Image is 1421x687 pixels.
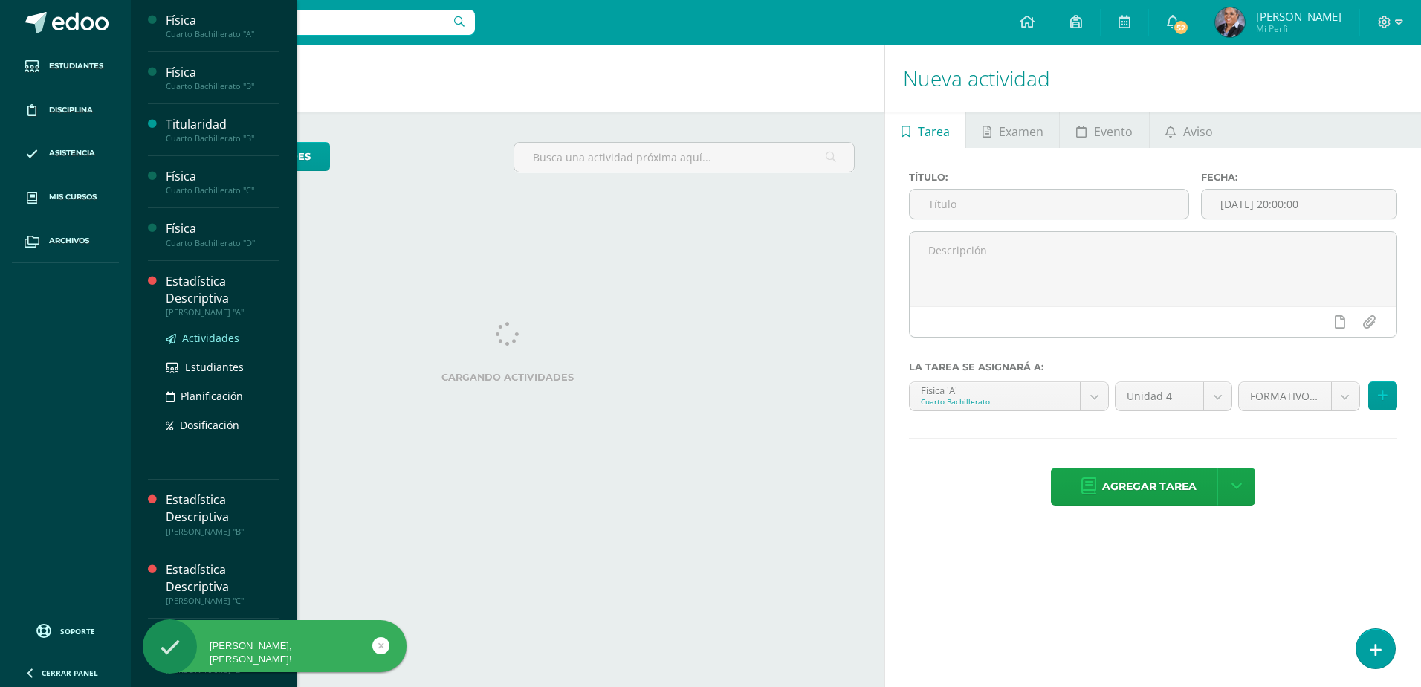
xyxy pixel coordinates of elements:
[49,147,95,159] span: Asistencia
[1256,22,1341,35] span: Mi Perfil
[1250,382,1320,410] span: FORMATIVO (60.0%)
[909,361,1397,372] label: La tarea se asignará a:
[1150,112,1229,148] a: Aviso
[166,220,279,248] a: FísicaCuarto Bachillerato "D"
[903,45,1403,112] h1: Nueva actividad
[166,168,279,196] a: FísicaCuarto Bachillerato "C"
[166,329,279,346] a: Actividades
[166,561,279,606] a: Estadística Descriptiva[PERSON_NAME] "C"
[49,235,89,247] span: Archivos
[12,45,119,88] a: Estudiantes
[1060,112,1148,148] a: Evento
[166,416,279,433] a: Dosificación
[166,491,279,536] a: Estadística Descriptiva[PERSON_NAME] "B"
[166,273,279,307] div: Estadística Descriptiva
[918,114,950,149] span: Tarea
[166,220,279,237] div: Física
[885,112,965,148] a: Tarea
[49,104,93,116] span: Disciplina
[149,45,867,112] h1: Actividades
[166,81,279,91] div: Cuarto Bachillerato "B"
[166,116,279,133] div: Titularidad
[166,12,279,39] a: FísicaCuarto Bachillerato "A"
[166,185,279,196] div: Cuarto Bachillerato "C"
[1173,19,1189,36] span: 52
[166,29,279,39] div: Cuarto Bachillerato "A"
[166,526,279,537] div: [PERSON_NAME] "B"
[1102,468,1197,505] span: Agregar tarea
[42,668,98,678] span: Cerrar panel
[49,60,103,72] span: Estudiantes
[921,396,1069,407] div: Cuarto Bachillerato
[1215,7,1245,37] img: 7f0a1b19c3ee77ae0c5d23881bd2b77a.png
[166,358,279,375] a: Estudiantes
[1239,382,1359,410] a: FORMATIVO (60.0%)
[12,175,119,219] a: Mis cursos
[910,190,1188,219] input: Título
[1127,382,1192,410] span: Unidad 4
[180,418,239,432] span: Dosificación
[921,382,1069,396] div: Física 'A'
[12,219,119,263] a: Archivos
[166,273,279,317] a: Estadística Descriptiva[PERSON_NAME] "A"
[1116,382,1231,410] a: Unidad 4
[166,596,279,606] div: [PERSON_NAME] "C"
[909,172,1189,183] label: Título:
[1256,9,1341,24] span: [PERSON_NAME]
[514,143,854,172] input: Busca una actividad próxima aquí...
[166,307,279,317] div: [PERSON_NAME] "A"
[140,10,475,35] input: Busca un usuario...
[182,331,239,345] span: Actividades
[49,191,97,203] span: Mis cursos
[1183,114,1213,149] span: Aviso
[166,133,279,143] div: Cuarto Bachillerato "B"
[161,372,855,383] label: Cargando actividades
[181,389,243,403] span: Planificación
[1202,190,1396,219] input: Fecha de entrega
[1094,114,1133,149] span: Evento
[166,238,279,248] div: Cuarto Bachillerato "D"
[166,561,279,596] div: Estadística Descriptiva
[166,64,279,91] a: FísicaCuarto Bachillerato "B"
[999,114,1043,149] span: Examen
[12,88,119,132] a: Disciplina
[18,620,113,640] a: Soporte
[166,64,279,81] div: Física
[910,382,1108,410] a: Física 'A'Cuarto Bachillerato
[166,168,279,185] div: Física
[143,639,407,666] div: [PERSON_NAME], [PERSON_NAME]!
[12,132,119,176] a: Asistencia
[166,12,279,29] div: Física
[60,626,95,636] span: Soporte
[166,387,279,404] a: Planificación
[166,116,279,143] a: TitularidadCuarto Bachillerato "B"
[1201,172,1397,183] label: Fecha:
[966,112,1059,148] a: Examen
[185,360,244,374] span: Estudiantes
[166,491,279,526] div: Estadística Descriptiva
